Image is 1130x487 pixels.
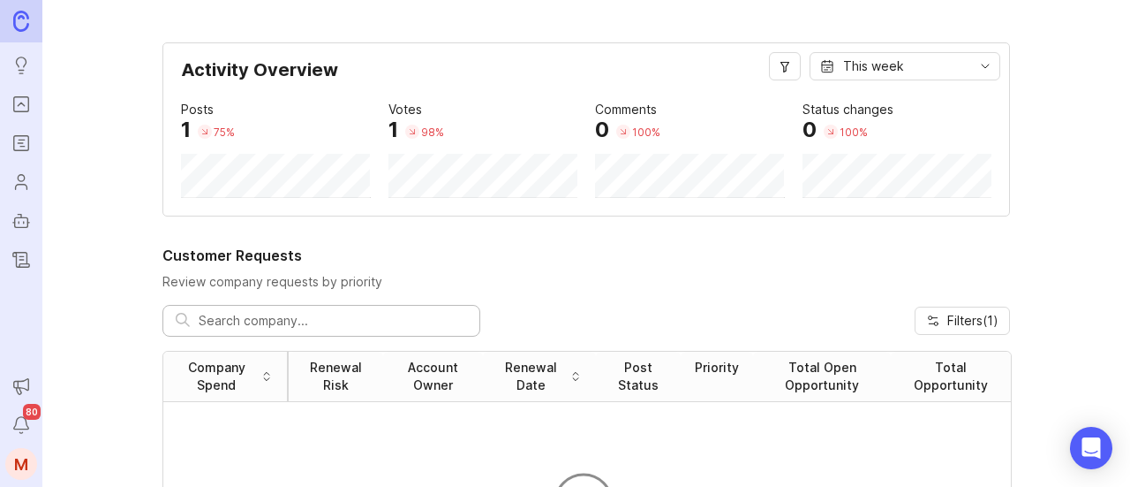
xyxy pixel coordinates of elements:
div: Total Opportunity [905,359,997,394]
a: Users [5,166,37,198]
div: 1 [388,119,398,141]
div: Total Open Opportunity [767,359,877,394]
div: Open Intercom Messenger [1070,427,1112,469]
div: 75 % [214,125,235,140]
span: Filters [947,312,998,330]
div: This week [843,57,904,76]
span: 80 [23,404,41,420]
div: Renewal Date [497,359,565,394]
div: 0 [595,119,609,141]
div: 98 % [421,125,444,140]
div: Post Status [610,359,667,394]
input: Search company... [199,311,467,331]
p: Review company requests by priority [162,273,1010,291]
div: Comments [595,100,657,119]
a: Ideas [5,49,37,81]
div: Company Spend [177,359,256,394]
img: Canny Home [13,11,29,31]
div: Posts [181,100,214,119]
div: Activity Overview [181,61,991,93]
div: 0 [802,119,817,141]
a: Autopilot [5,205,37,237]
svg: toggle icon [971,59,999,73]
div: 1 [181,119,191,141]
a: Portal [5,88,37,120]
div: Priority [695,359,739,377]
button: Filters(1) [915,307,1010,335]
div: Account Owner [397,359,469,394]
div: Status changes [802,100,893,119]
button: M [5,448,37,480]
div: 100 % [840,125,868,140]
button: Notifications [5,409,37,441]
span: ( 1 ) [983,313,998,328]
div: 100 % [632,125,660,140]
div: Renewal Risk [303,359,369,394]
a: Changelog [5,244,37,276]
h2: Customer Requests [162,245,1010,266]
a: Roadmaps [5,127,37,159]
div: Votes [388,100,422,119]
button: Announcements [5,370,37,402]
